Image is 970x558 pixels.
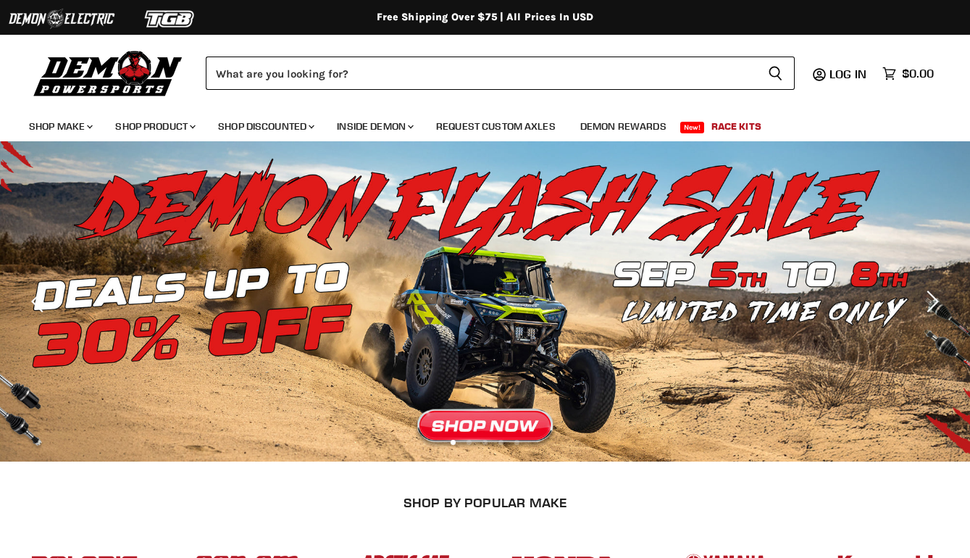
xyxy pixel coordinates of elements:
img: TGB Logo 2 [116,5,225,33]
li: Page dot 5 [514,440,519,445]
span: $0.00 [902,67,934,80]
a: Race Kits [701,112,772,141]
ul: Main menu [18,106,930,141]
a: Request Custom Axles [425,112,566,141]
h2: SHOP BY POPULAR MAKE [18,495,953,510]
a: Shop Make [18,112,101,141]
a: Log in [823,67,875,80]
a: $0.00 [875,63,941,84]
a: Demon Rewards [569,112,677,141]
li: Page dot 1 [451,440,456,445]
li: Page dot 4 [498,440,503,445]
li: Page dot 3 [482,440,488,445]
form: Product [206,57,795,90]
button: Previous [25,287,54,316]
span: New! [680,122,705,133]
input: Search [206,57,756,90]
button: Next [916,287,945,316]
button: Search [756,57,795,90]
span: Log in [829,67,866,81]
a: Shop Discounted [207,112,323,141]
a: Inside Demon [326,112,422,141]
li: Page dot 2 [467,440,472,445]
img: Demon Powersports [29,47,188,99]
img: Demon Electric Logo 2 [7,5,116,33]
a: Shop Product [104,112,204,141]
